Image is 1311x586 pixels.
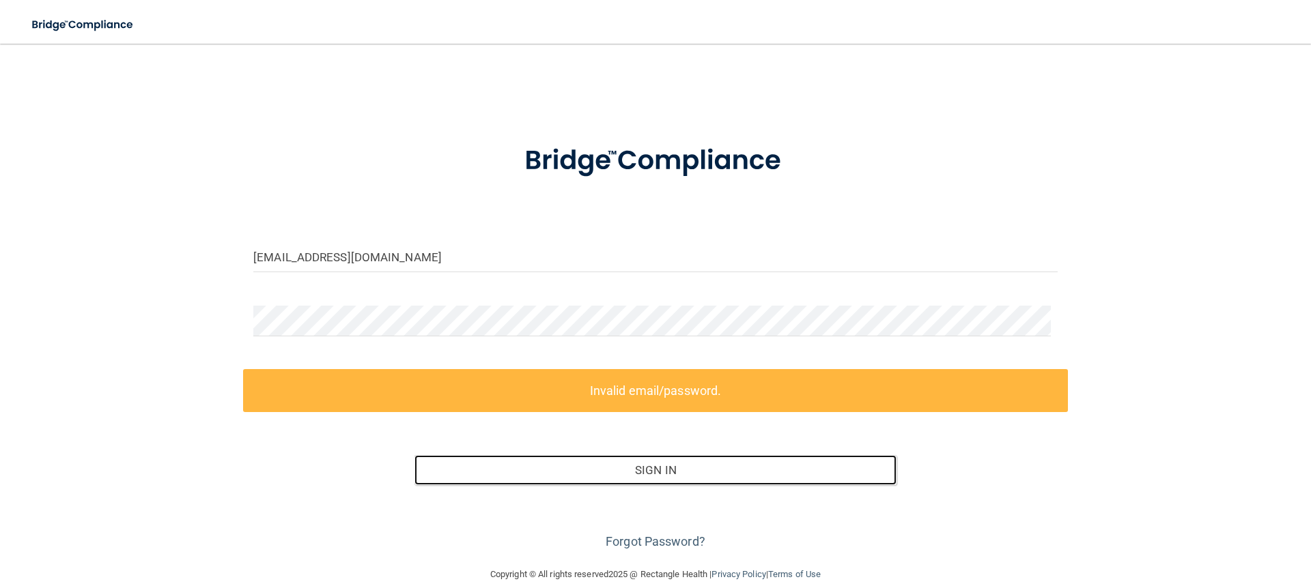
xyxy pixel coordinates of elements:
a: Privacy Policy [711,569,765,579]
a: Terms of Use [768,569,821,579]
a: Forgot Password? [606,534,705,548]
input: Email [253,241,1058,272]
iframe: Drift Widget Chat Controller [1075,489,1295,544]
button: Sign In [414,455,897,485]
label: Invalid email/password. [243,369,1068,412]
img: bridge_compliance_login_screen.278c3ca4.svg [20,11,146,39]
img: bridge_compliance_login_screen.278c3ca4.svg [496,126,815,196]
